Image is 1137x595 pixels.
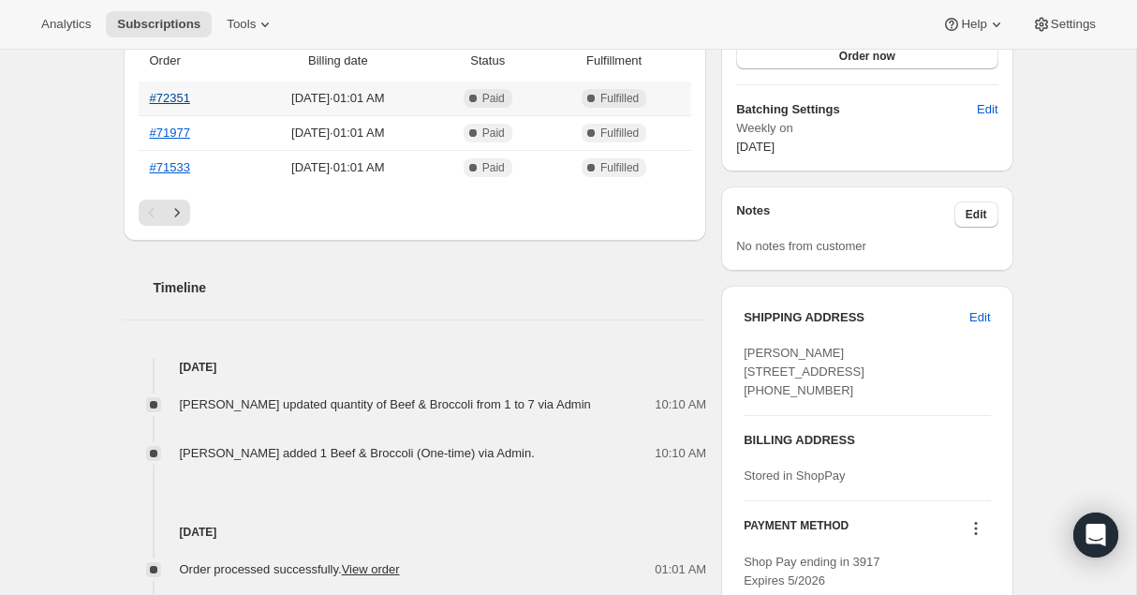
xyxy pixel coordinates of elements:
button: Edit [958,303,1001,333]
span: Edit [969,308,990,327]
button: Edit [966,95,1009,125]
span: Edit [977,100,997,119]
h6: Batching Settings [736,100,977,119]
span: Order now [839,49,895,64]
h3: Notes [736,201,954,228]
span: Help [961,17,986,32]
button: Tools [215,11,286,37]
span: Analytics [41,17,91,32]
h3: BILLING ADDRESS [744,431,990,450]
span: Tools [227,17,256,32]
span: Fulfilled [600,91,639,106]
button: Order now [736,43,997,69]
span: No notes from customer [736,239,866,253]
span: [DATE] · 01:01 AM [248,89,427,108]
h3: PAYMENT METHOD [744,518,849,543]
span: 01:01 AM [655,560,706,579]
button: Analytics [30,11,102,37]
button: Help [931,11,1016,37]
span: Fulfilled [600,160,639,175]
span: Fulfillment [548,52,680,70]
button: Subscriptions [106,11,212,37]
span: Settings [1051,17,1096,32]
span: 10:10 AM [655,395,706,414]
span: [PERSON_NAME] [STREET_ADDRESS] [PHONE_NUMBER] [744,346,864,397]
a: View order [342,562,400,576]
span: Subscriptions [117,17,200,32]
span: Paid [482,160,505,175]
span: [DATE] [736,140,775,154]
a: #71977 [150,126,190,140]
span: Paid [482,126,505,141]
span: Paid [482,91,505,106]
span: [DATE] · 01:01 AM [248,158,427,177]
th: Order [139,40,244,82]
span: Edit [966,207,987,222]
button: Edit [954,201,998,228]
span: Status [438,52,537,70]
span: Fulfilled [600,126,639,141]
span: [DATE] · 01:01 AM [248,124,427,142]
div: Open Intercom Messenger [1073,513,1118,558]
h3: SHIPPING ADDRESS [744,308,969,327]
span: [PERSON_NAME] added 1 Beef & Broccoli (One-time) via Admin. [180,446,535,460]
a: #72351 [150,91,190,105]
span: Shop Pay ending in 3917 Expires 5/2026 [744,555,879,588]
h4: [DATE] [124,358,707,377]
h2: Timeline [154,278,707,297]
h4: [DATE] [124,523,707,542]
button: Settings [1021,11,1107,37]
nav: Pagination [139,200,692,226]
span: Stored in ShopPay [744,469,845,483]
span: Order processed successfully. [180,562,400,576]
span: Weekly on [736,119,997,138]
span: 10:10 AM [655,444,706,463]
span: Billing date [248,52,427,70]
a: #71533 [150,160,190,174]
span: [PERSON_NAME] updated quantity of Beef & Broccoli from 1 to 7 via Admin [180,397,591,411]
button: Next [164,200,190,226]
